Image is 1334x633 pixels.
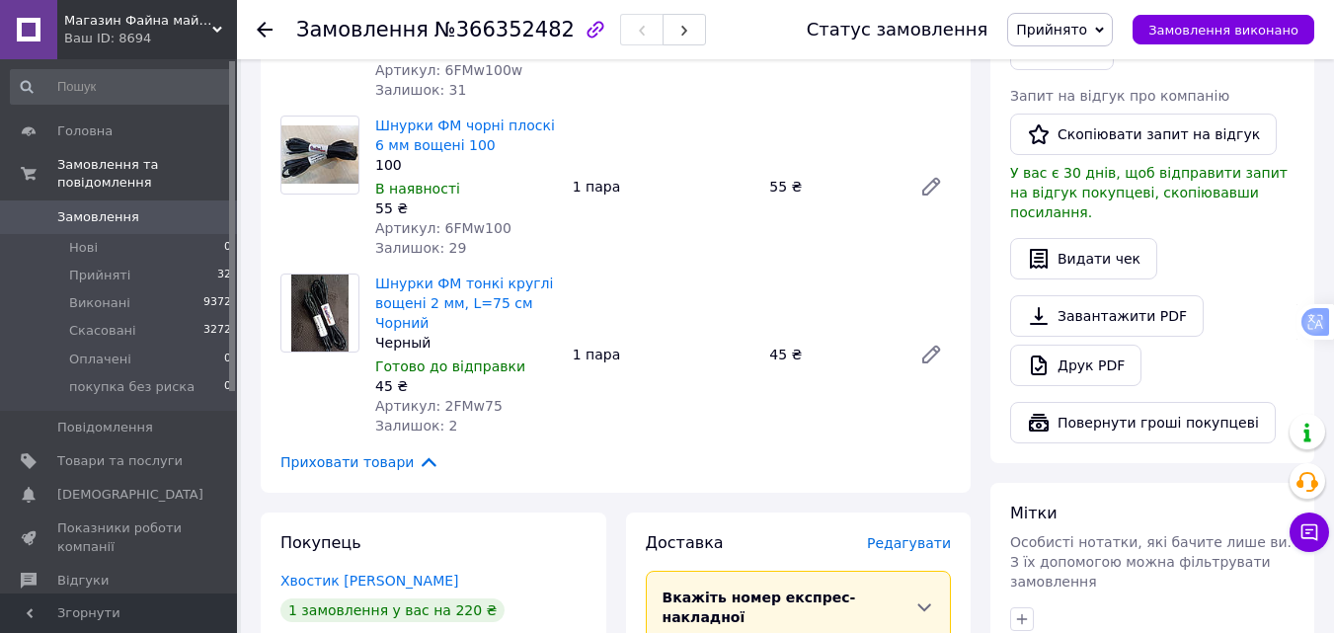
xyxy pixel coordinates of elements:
span: №366352482 [434,18,575,41]
button: Повернути гроші покупцеві [1010,402,1276,443]
span: Залишок: 31 [375,82,466,98]
a: Редагувати [911,335,951,374]
div: Повернутися назад [257,20,273,40]
span: Артикул: 6FMw100w [375,62,522,78]
div: 55 ₴ [761,173,903,200]
a: Шнурки ФМ тонкі круглі вощені 2 мм, L=75 см Чорний [375,276,553,331]
img: Шнурки ФМ тонкі круглі вощені 2 мм, L=75 см Чорний [291,275,350,352]
span: Повідомлення [57,419,153,436]
span: Товари та послуги [57,452,183,470]
div: 55 ₴ [375,198,557,218]
span: 0 [224,351,231,368]
div: 1 пара [565,341,762,368]
button: Скопіювати запит на відгук [1010,114,1277,155]
span: Прийнято [1016,22,1087,38]
span: В наявності [375,181,460,197]
div: Черный [375,333,557,353]
span: Мітки [1010,504,1058,522]
span: 3272 [203,322,231,340]
a: Шнурки ФМ чорні плоскі 6 мм вощені 100 [375,118,555,153]
span: Артикул: 6FMw100 [375,220,511,236]
span: Замовлення виконано [1148,23,1298,38]
span: Магазин Файна майстерня [64,12,212,30]
div: 1 замовлення у вас на 220 ₴ [280,598,505,622]
a: Хвостик [PERSON_NAME] [280,573,459,589]
div: 100 [375,155,557,175]
span: Приховати товари [280,451,439,473]
span: 9372 [203,294,231,312]
span: покупка без риска [69,378,195,396]
span: Скасовані [69,322,136,340]
span: 0 [224,239,231,257]
span: Особисті нотатки, які бачите лише ви. З їх допомогою можна фільтрувати замовлення [1010,534,1292,590]
input: Пошук [10,69,233,105]
span: Виконані [69,294,130,312]
span: Доставка [646,533,724,552]
button: Чат з покупцем [1290,513,1329,552]
span: Редагувати [867,535,951,551]
span: Покупець [280,533,361,552]
div: Статус замовлення [807,20,988,40]
span: Замовлення [296,18,429,41]
span: Залишок: 29 [375,240,466,256]
div: Ваш ID: 8694 [64,30,237,47]
span: [DEMOGRAPHIC_DATA] [57,486,203,504]
a: Друк PDF [1010,345,1141,386]
div: 45 ₴ [375,376,557,396]
button: Видати чек [1010,238,1157,279]
span: Головна [57,122,113,140]
button: Замовлення виконано [1133,15,1314,44]
img: Шнурки ФМ чорні плоскі 6 мм вощені 100 [281,125,358,184]
span: Показники роботи компанії [57,519,183,555]
span: Готово до відправки [375,358,525,374]
span: 32 [217,267,231,284]
span: Замовлення та повідомлення [57,156,237,192]
span: 0 [224,378,231,396]
div: 1 пара [565,173,762,200]
span: Вкажіть номер експрес-накладної [663,590,856,625]
span: Нові [69,239,98,257]
span: Залишок: 2 [375,418,458,434]
span: Артикул: 2FMw75 [375,398,503,414]
span: Запит на відгук про компанію [1010,88,1229,104]
span: Замовлення [57,208,139,226]
div: 45 ₴ [761,341,903,368]
a: Редагувати [911,167,951,206]
a: Завантажити PDF [1010,295,1204,337]
span: Відгуки [57,572,109,590]
span: У вас є 30 днів, щоб відправити запит на відгук покупцеві, скопіювавши посилання. [1010,165,1288,220]
span: Прийняті [69,267,130,284]
span: Оплачені [69,351,131,368]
